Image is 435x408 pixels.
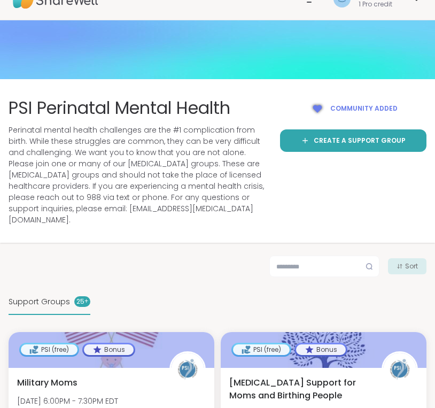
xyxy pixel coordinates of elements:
img: PSIHost2 [383,353,416,386]
span: Military Moms [17,376,77,389]
span: Sort [405,261,418,271]
pre: + [84,297,88,306]
div: Bonus [84,344,134,355]
img: PSIHost2 [171,353,204,386]
a: Create a support group [280,129,426,152]
span: [DATE] 6:00PM - 7:30PM EDT [17,396,118,406]
button: Community added [280,96,426,121]
div: PSI (free) [233,344,290,355]
span: [MEDICAL_DATA] Support for Moms and Birthing People [229,376,370,402]
span: PSI Perinatal Mental Health [9,96,230,120]
span: Community added [330,104,398,113]
span: Perinatal mental health challenges are the #1 complication from birth. While these struggles are ... [9,125,267,226]
div: Bonus [296,344,346,355]
div: PSI (free) [21,344,77,355]
span: Create a support group [314,136,406,145]
div: 25 [74,296,90,307]
span: Support Groups [9,296,70,307]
